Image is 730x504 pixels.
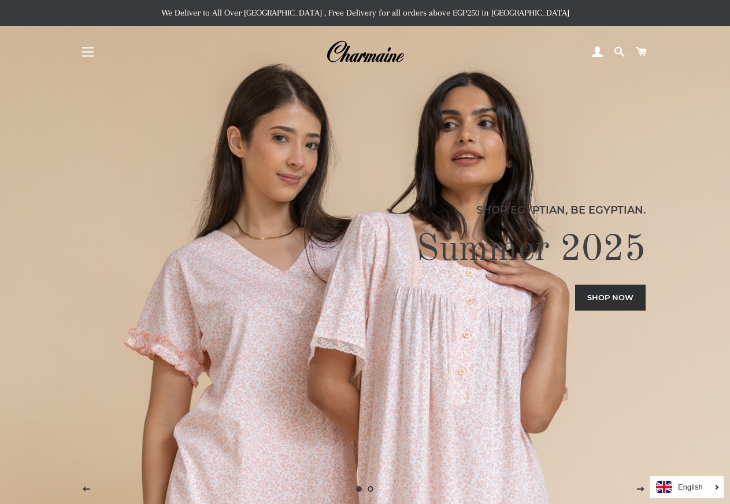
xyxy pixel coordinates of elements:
a: Load slide 2 [365,483,377,495]
button: Next slide [626,475,655,504]
a: Slide 1, current [354,483,365,495]
img: Charmaine Egypt [326,39,404,65]
h2: Summer 2025 [84,227,646,273]
button: Previous slide [72,475,101,504]
i: English [678,483,703,491]
a: Shop now [575,285,646,310]
p: Shop Egyptian, Be Egyptian. [84,202,646,218]
a: English [656,481,718,493]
